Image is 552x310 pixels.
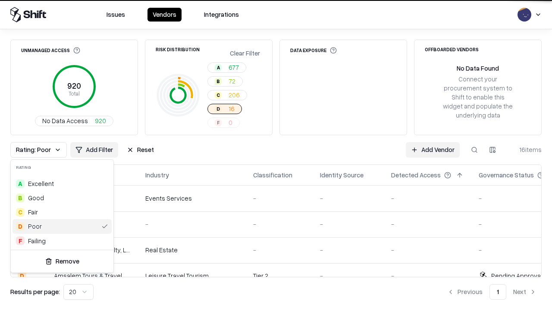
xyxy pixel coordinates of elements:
div: B [16,194,25,202]
span: Excellent [28,179,54,188]
button: Remove [14,254,110,269]
div: F [16,236,25,245]
div: C [16,208,25,217]
div: A [16,180,25,188]
div: D [16,222,25,231]
div: Rating [11,160,113,175]
div: Suggestions [11,175,113,250]
div: Failing [28,236,46,245]
span: Good [28,193,44,202]
div: Poor [28,222,42,231]
span: Fair [28,208,38,217]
